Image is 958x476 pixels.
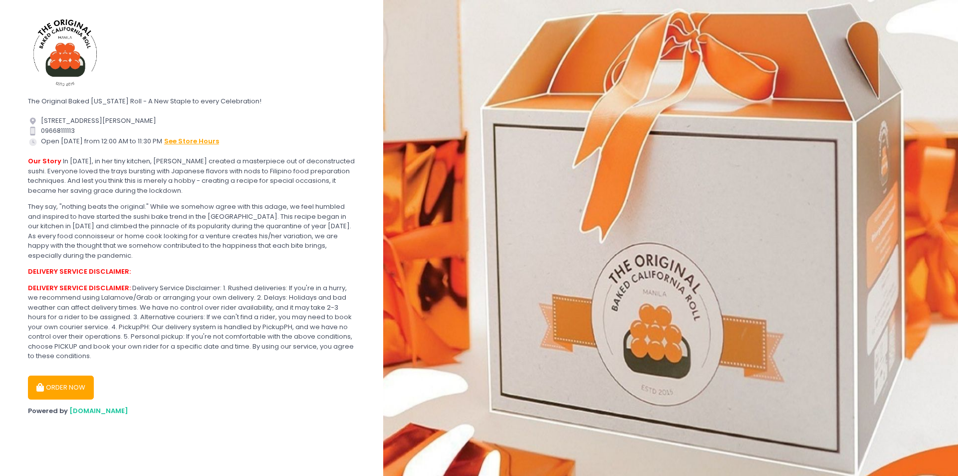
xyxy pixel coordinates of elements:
[28,376,94,400] button: ORDER NOW
[164,136,220,147] button: see store hours
[28,15,103,90] img: The Original Baked California Roll
[28,116,355,126] div: [STREET_ADDRESS][PERSON_NAME]
[28,283,355,361] div: Delivery Service Disclaimer: 1. Rushed deliveries: If you're in a hurry, we recommend using Lalam...
[28,156,355,195] div: In [DATE], in her tiny kitchen, [PERSON_NAME] created a masterpiece out of deconstructed sushi. E...
[28,406,355,416] div: Powered by
[28,156,61,166] b: Our Story
[69,406,128,416] a: [DOMAIN_NAME]
[28,96,355,106] div: The Original Baked [US_STATE] Roll - A New Staple to every Celebration!
[28,283,131,293] b: DELIVERY SERVICE DISCLAIMER:
[28,126,355,136] div: 09668111113
[28,267,131,276] b: DELIVERY SERVICE DISCLAIMER:
[28,202,355,260] div: They say, "nothing beats the original." While we somehow agree with this adage, we feel humbled a...
[28,136,355,147] div: Open [DATE] from 12:00 AM to 11:30 PM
